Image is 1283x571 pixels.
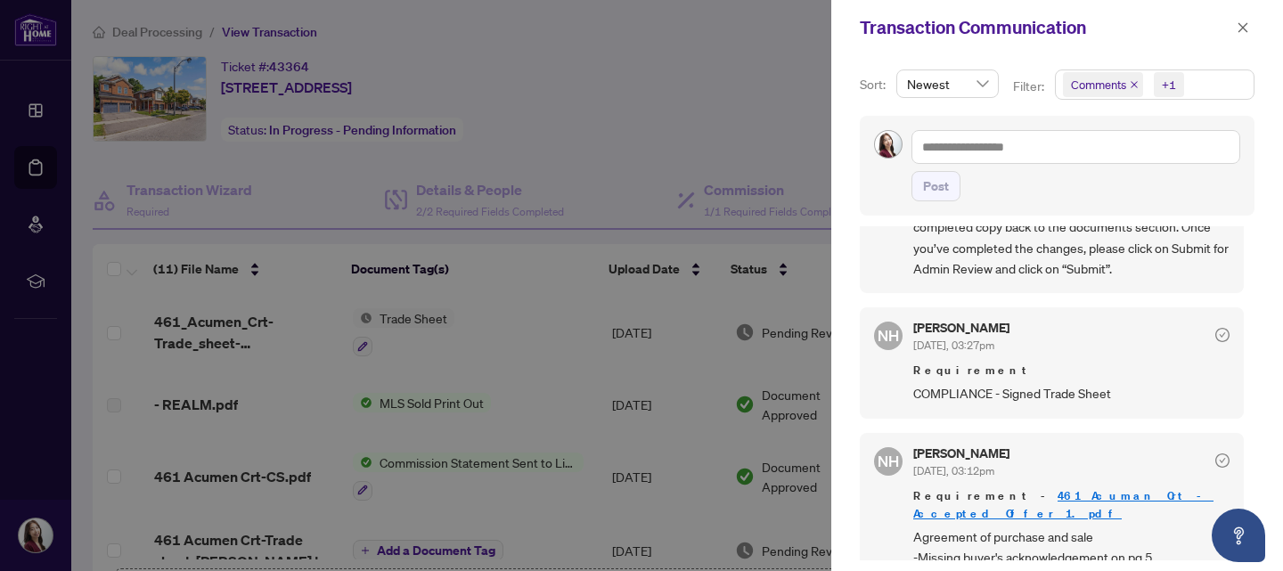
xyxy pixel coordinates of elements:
span: Agreement of purchase and sale -Missing buyer's acknowledgement on pg 5 [913,526,1230,568]
span: check-circle [1215,328,1230,342]
span: NH [878,324,899,347]
h5: [PERSON_NAME] [913,447,1009,460]
a: 461 Acuman Crt - Accepted Offer 1.pdf [913,488,1214,521]
span: COMPLIANCE - Signed Trade Sheet [913,383,1230,404]
p: Sort: [860,75,889,94]
img: Profile Icon [875,131,902,158]
span: Comments [1071,76,1126,94]
div: Transaction Communication [860,14,1231,41]
h5: [PERSON_NAME] [913,322,1009,334]
span: Newest [907,70,988,97]
div: +1 [1162,76,1176,94]
span: close [1130,80,1139,89]
span: [DATE], 03:27pm [913,339,994,352]
span: close [1237,21,1249,34]
span: [DATE], 03:12pm [913,464,994,477]
span: Requirement - [913,487,1230,523]
span: NH [878,450,899,473]
button: Open asap [1212,509,1265,562]
span: check-circle [1215,453,1230,468]
span: Requirement [913,362,1230,379]
span: Comments [1063,72,1143,97]
button: Post [911,171,960,201]
p: Filter: [1013,77,1047,96]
